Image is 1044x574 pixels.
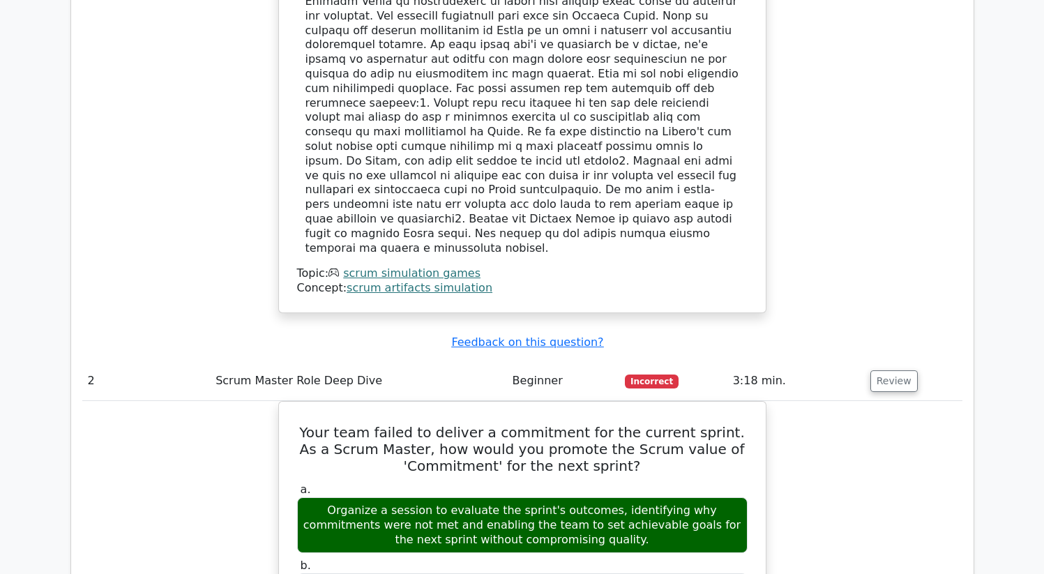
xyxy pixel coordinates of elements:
div: Topic: [297,266,748,281]
td: Beginner [507,361,620,401]
span: a. [301,483,311,496]
span: b. [301,559,311,572]
a: scrum artifacts simulation [347,281,492,294]
a: scrum simulation games [343,266,481,280]
td: Scrum Master Role Deep Dive [210,361,506,401]
div: Organize a session to evaluate the sprint's outcomes, identifying why commitments were not met an... [297,497,748,553]
td: 3:18 min. [727,361,865,401]
a: Feedback on this question? [451,335,603,349]
div: Concept: [297,281,748,296]
span: Incorrect [625,375,679,388]
h5: Your team failed to deliver a commitment for the current sprint. As a Scrum Master, how would you... [296,424,749,474]
button: Review [870,370,918,392]
td: 2 [82,361,211,401]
